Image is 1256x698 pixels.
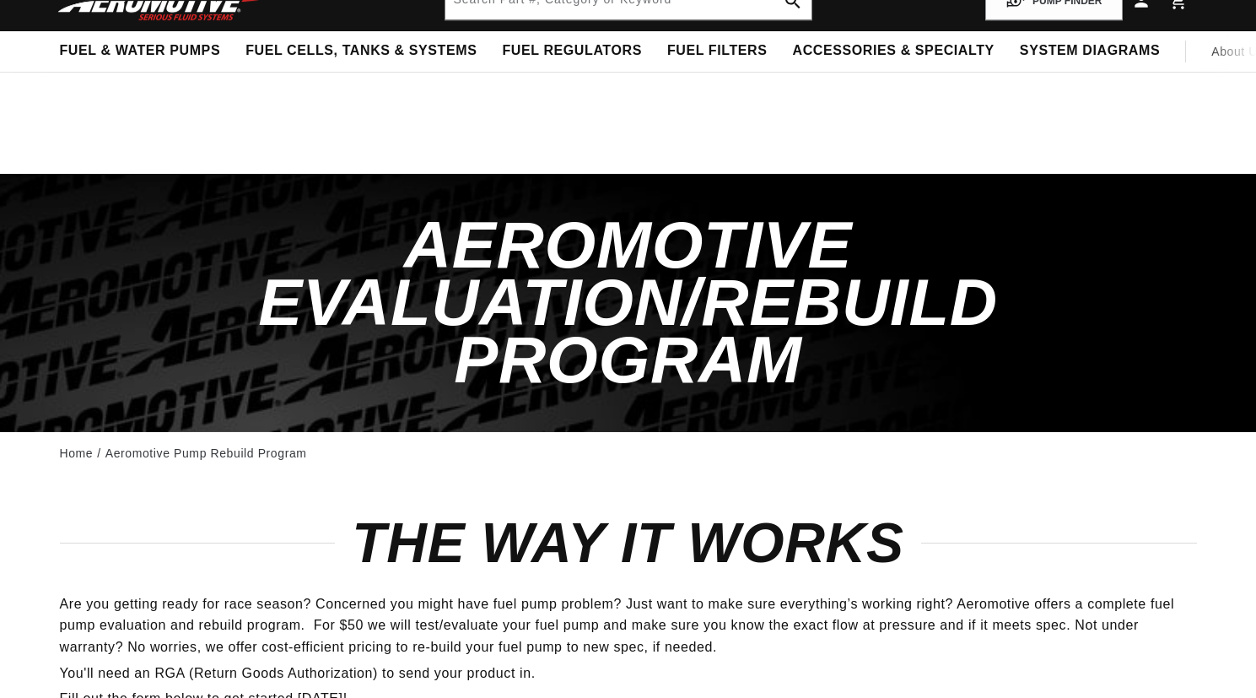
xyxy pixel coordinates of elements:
summary: Fuel Regulators [489,31,654,71]
span: Fuel Cells, Tanks & Systems [245,42,477,60]
span: Aeromotive Evaluation/Rebuild Program [258,208,998,398]
h2: THE WAY IT WORKS [60,519,1197,568]
span: Fuel Regulators [502,42,641,60]
a: Aeromotive Pump Rebuild Program [105,444,307,463]
summary: System Diagrams [1007,31,1172,71]
summary: Accessories & Specialty [780,31,1007,71]
summary: Fuel & Water Pumps [47,31,234,71]
nav: breadcrumbs [60,444,1197,463]
summary: Fuel Cells, Tanks & Systems [233,31,489,71]
span: Fuel Filters [667,42,768,60]
a: Home [60,444,94,463]
span: Fuel & Water Pumps [60,42,221,60]
span: System Diagrams [1020,42,1160,60]
p: You'll need an RGA (Return Goods Authorization) to send your product in. [60,663,1197,684]
span: Accessories & Specialty [793,42,995,60]
summary: Fuel Filters [655,31,780,71]
p: Are you getting ready for race season? Concerned you might have fuel pump problem? Just want to m... [60,593,1197,658]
